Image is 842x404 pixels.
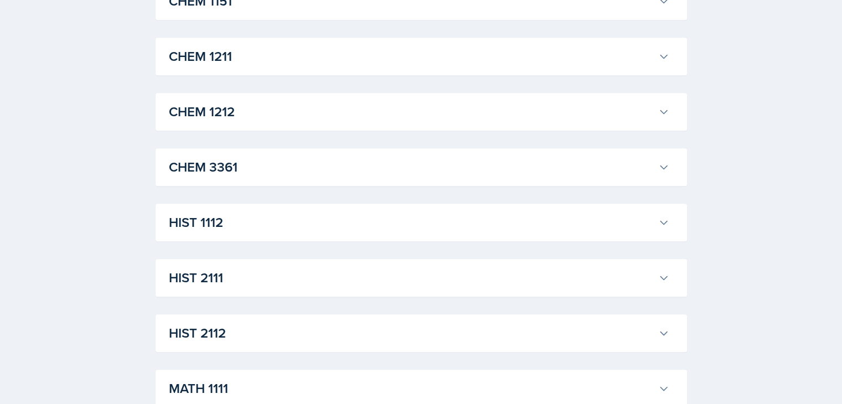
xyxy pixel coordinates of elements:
button: HIST 2112 [167,321,671,345]
h3: HIST 1112 [169,213,654,232]
h3: HIST 2112 [169,323,654,343]
button: CHEM 1212 [167,100,671,124]
button: CHEM 1211 [167,44,671,69]
h3: CHEM 1212 [169,102,654,122]
button: HIST 2111 [167,266,671,290]
h3: CHEM 1211 [169,46,654,66]
button: CHEM 3361 [167,155,671,179]
h3: HIST 2111 [169,268,654,288]
h3: MATH 1111 [169,379,654,398]
h3: CHEM 3361 [169,157,654,177]
button: MATH 1111 [167,376,671,401]
button: HIST 1112 [167,210,671,235]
